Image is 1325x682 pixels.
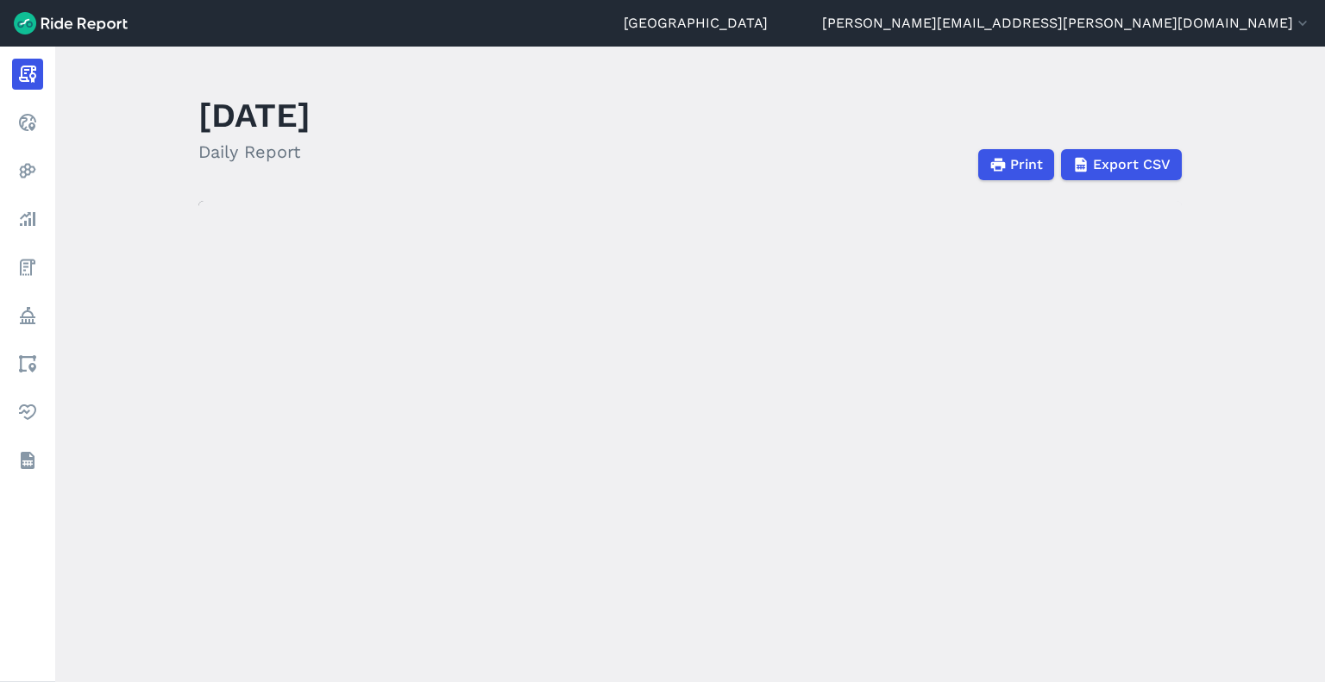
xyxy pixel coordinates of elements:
[12,445,43,476] a: Datasets
[12,252,43,283] a: Fees
[978,149,1054,180] button: Print
[12,348,43,379] a: Areas
[198,139,311,165] h2: Daily Report
[12,397,43,428] a: Health
[12,155,43,186] a: Heatmaps
[12,59,43,90] a: Report
[12,300,43,331] a: Policy
[822,13,1311,34] button: [PERSON_NAME][EMAIL_ADDRESS][PERSON_NAME][DOMAIN_NAME]
[1093,154,1171,175] span: Export CSV
[12,107,43,138] a: Realtime
[198,91,311,139] h1: [DATE]
[624,13,768,34] a: [GEOGRAPHIC_DATA]
[14,12,128,34] img: Ride Report
[12,203,43,235] a: Analyze
[1010,154,1043,175] span: Print
[1061,149,1182,180] button: Export CSV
